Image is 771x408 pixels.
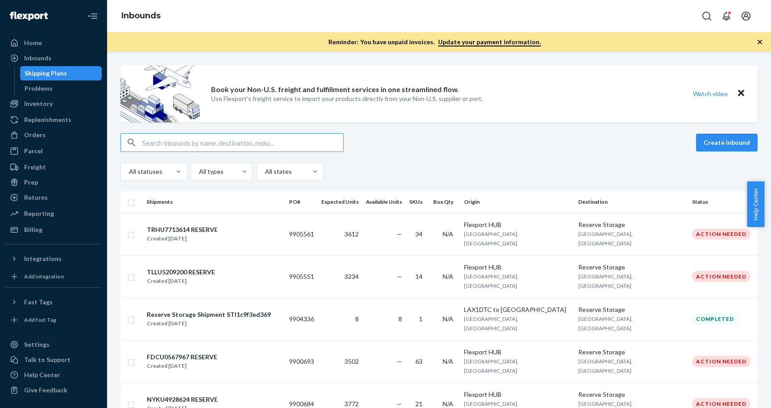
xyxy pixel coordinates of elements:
div: Freight [24,163,46,172]
span: — [397,230,402,238]
span: — [397,400,402,408]
div: Completed [692,313,738,324]
div: Integrations [24,254,62,263]
a: Freight [5,160,102,174]
div: Flexport HUB [464,220,571,229]
span: 3234 [344,273,359,280]
a: Orders [5,128,102,142]
p: Use Flexport’s freight service to import your products directly from your Non-U.S. supplier or port. [211,94,483,103]
button: Give Feedback [5,383,102,397]
div: Flexport HUB [464,348,571,357]
img: Flexport logo [10,12,48,21]
a: Settings [5,337,102,352]
span: 3502 [344,358,359,365]
div: Talk to Support [24,355,70,364]
a: Add Fast Tag [5,313,102,327]
p: Reminder: You have unpaid invoices. [328,38,541,46]
button: Help Center [747,181,764,227]
a: Problems [20,81,102,96]
th: PO# [286,191,318,213]
div: Returns [24,193,48,202]
span: N/A [443,315,453,323]
th: SKUs [406,191,430,213]
div: Shipping Plans [25,69,67,78]
th: Destination [575,191,688,213]
div: Created [DATE] [147,319,271,328]
div: Give Feedback [24,386,67,395]
button: Open Search Box [698,7,716,25]
a: Inbounds [121,11,161,21]
a: Returns [5,190,102,205]
div: Reserve Storage Shipment STI1c9f3ed369 [147,310,271,319]
span: N/A [443,400,453,408]
span: [GEOGRAPHIC_DATA], [GEOGRAPHIC_DATA] [578,273,633,289]
td: 9904336 [286,298,318,340]
div: Created [DATE] [147,277,215,286]
span: 1 [419,315,423,323]
span: 3772 [344,400,359,408]
th: Status [688,191,758,213]
span: [GEOGRAPHIC_DATA], [GEOGRAPHIC_DATA] [578,315,633,332]
div: FDCU0567967 RESERVE [147,353,217,362]
span: 63 [415,358,423,365]
th: Shipments [143,191,286,213]
div: Reporting [24,209,54,218]
iframe: Opens a widget where you can chat to one of our agents [713,381,762,404]
input: Search inbounds by name, destination, msku... [142,134,343,151]
th: Origin [460,191,575,213]
td: 9905561 [286,213,318,255]
div: Reserve Storage [578,263,685,272]
div: Action Needed [692,271,750,282]
span: 21 [415,400,423,408]
button: Fast Tags [5,295,102,309]
span: [GEOGRAPHIC_DATA], [GEOGRAPHIC_DATA] [464,358,518,374]
span: 14 [415,273,423,280]
span: 8 [355,315,359,323]
button: Talk to Support [5,353,102,367]
div: Reserve Storage [578,220,685,229]
span: [GEOGRAPHIC_DATA], [GEOGRAPHIC_DATA] [578,358,633,374]
div: Reserve Storage [578,305,685,314]
a: Update your payment information. [438,38,541,46]
input: All statuses [128,167,129,176]
a: Help Center [5,368,102,382]
a: Add Integration [5,269,102,284]
div: Problems [25,84,53,93]
span: N/A [443,358,453,365]
div: Created [DATE] [147,234,218,243]
div: Add Fast Tag [24,316,56,324]
div: Billing [24,225,42,234]
a: Home [5,36,102,50]
div: LAX1DTC to [GEOGRAPHIC_DATA] [464,305,571,314]
span: [GEOGRAPHIC_DATA], [GEOGRAPHIC_DATA] [578,231,633,247]
button: Open notifications [717,7,735,25]
div: Inbounds [24,54,51,63]
button: Create inbound [696,134,758,151]
div: Action Needed [692,356,750,367]
button: Open account menu [737,7,755,25]
div: Flexport HUB [464,390,571,399]
input: All states [264,167,265,176]
span: — [397,273,402,280]
span: N/A [443,273,453,280]
span: 3612 [344,230,359,238]
div: NYKU4928624 RESERVE [147,395,218,404]
div: TRHU7713614 RESERVE [147,225,218,234]
div: Created [DATE] [147,362,217,370]
span: [GEOGRAPHIC_DATA], [GEOGRAPHIC_DATA] [464,315,518,332]
div: Flexport HUB [464,263,571,272]
span: 8 [398,315,402,323]
a: Reporting [5,206,102,221]
td: 9900693 [286,340,318,383]
th: Available Units [362,191,406,213]
div: TLLU5209200 RESERVE [147,268,215,277]
div: Inventory [24,99,53,108]
span: N/A [443,230,453,238]
div: Add Integration [24,273,64,280]
ol: breadcrumbs [114,3,168,29]
a: Prep [5,175,102,189]
a: Shipping Plans [20,66,102,80]
div: Prep [24,178,38,187]
p: Book your Non-U.S. freight and fulfillment services in one streamlined flow. [211,84,459,95]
